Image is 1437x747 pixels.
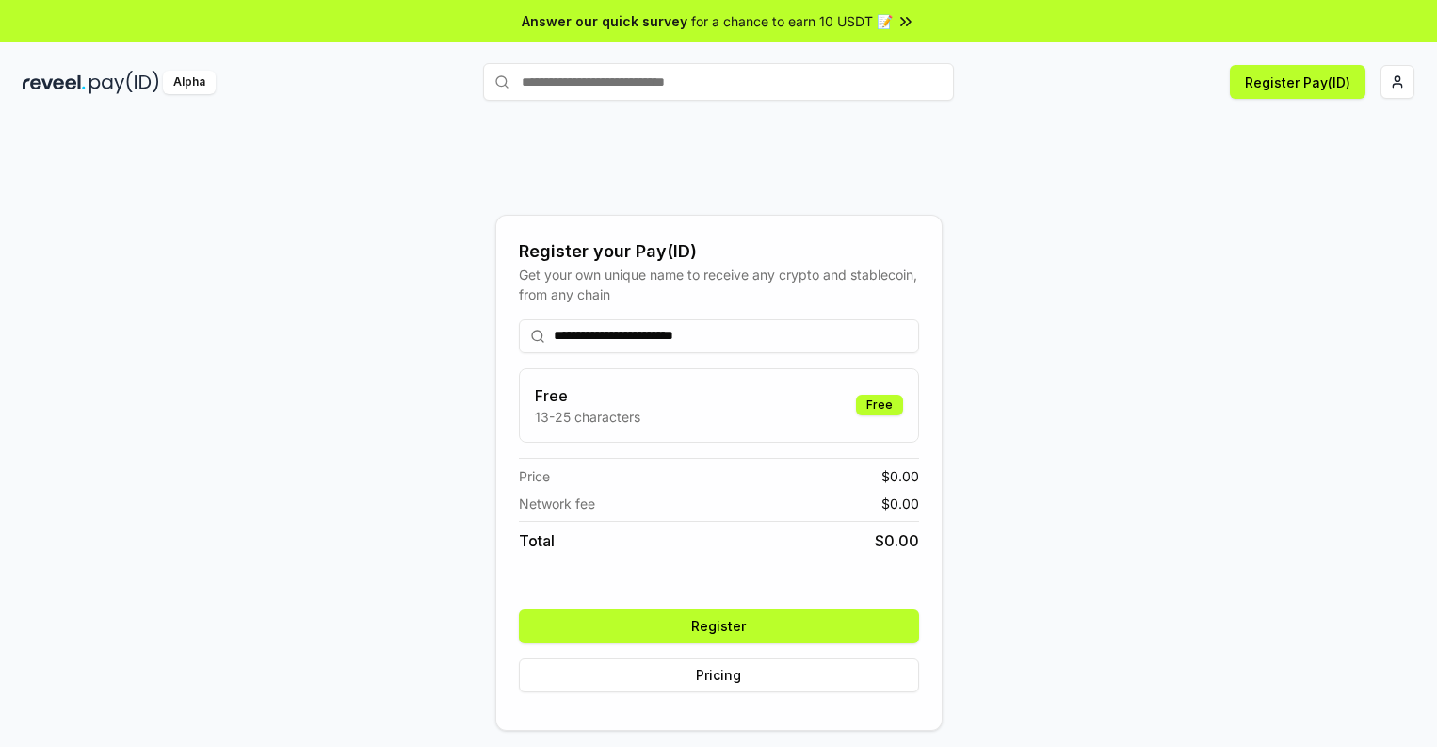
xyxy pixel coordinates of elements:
[519,265,919,304] div: Get your own unique name to receive any crypto and stablecoin, from any chain
[1230,65,1365,99] button: Register Pay(ID)
[519,494,595,513] span: Network fee
[881,466,919,486] span: $ 0.00
[519,238,919,265] div: Register your Pay(ID)
[535,384,640,407] h3: Free
[519,609,919,643] button: Register
[519,658,919,692] button: Pricing
[522,11,687,31] span: Answer our quick survey
[163,71,216,94] div: Alpha
[875,529,919,552] span: $ 0.00
[519,529,555,552] span: Total
[23,71,86,94] img: reveel_dark
[535,407,640,427] p: 13-25 characters
[691,11,893,31] span: for a chance to earn 10 USDT 📝
[881,494,919,513] span: $ 0.00
[89,71,159,94] img: pay_id
[519,466,550,486] span: Price
[856,395,903,415] div: Free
